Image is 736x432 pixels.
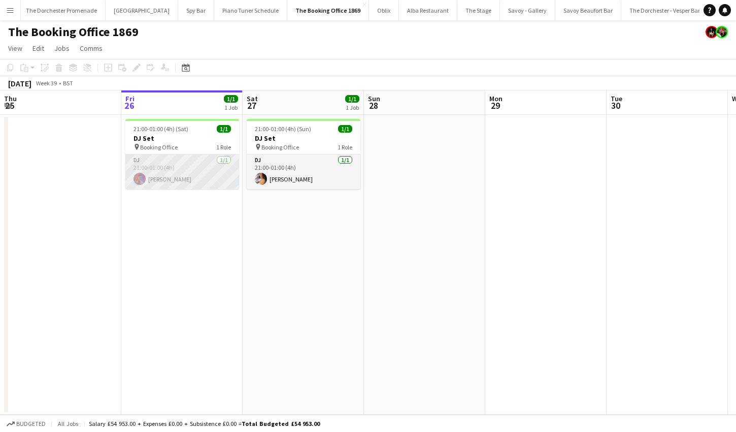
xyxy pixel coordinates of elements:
[457,1,500,20] button: The Stage
[338,143,352,151] span: 1 Role
[125,119,239,189] app-job-card: 21:00-01:00 (4h) (Sat)1/1DJ Set Booking Office1 RoleDJ1/121:00-01:00 (4h)[PERSON_NAME]
[245,100,258,111] span: 27
[106,1,178,20] button: [GEOGRAPHIC_DATA]
[125,134,239,143] h3: DJ Set
[500,1,555,20] button: Savoy - Gallery
[63,79,73,87] div: BST
[124,100,135,111] span: 26
[32,44,44,53] span: Edit
[34,79,59,87] span: Week 39
[621,1,709,20] button: The Dorchester - Vesper Bar
[89,420,320,427] div: Salary £54 953.00 + Expenses £0.00 + Subsistence £0.00 =
[80,44,103,53] span: Comms
[346,104,359,111] div: 1 Job
[4,42,26,55] a: View
[133,125,188,133] span: 21:00-01:00 (4h) (Sat)
[716,26,728,38] app-user-avatar: Rosie Skuse
[54,44,70,53] span: Jobs
[488,100,503,111] span: 29
[50,42,74,55] a: Jobs
[224,95,238,103] span: 1/1
[8,44,22,53] span: View
[224,104,238,111] div: 1 Job
[338,125,352,133] span: 1/1
[611,94,622,103] span: Tue
[247,94,258,103] span: Sat
[3,100,17,111] span: 25
[217,125,231,133] span: 1/1
[214,1,287,20] button: Piano Tuner Schedule
[125,94,135,103] span: Fri
[56,420,80,427] span: All jobs
[368,94,380,103] span: Sun
[8,78,31,88] div: [DATE]
[28,42,48,55] a: Edit
[242,420,320,427] span: Total Budgeted £54 953.00
[287,1,369,20] button: The Booking Office 1869
[706,26,718,38] app-user-avatar: Helena Debono
[555,1,621,20] button: Savoy Beaufort Bar
[369,1,399,20] button: Oblix
[261,143,299,151] span: Booking Office
[216,143,231,151] span: 1 Role
[140,143,178,151] span: Booking Office
[399,1,457,20] button: Alba Restaurant
[16,420,46,427] span: Budgeted
[345,95,359,103] span: 1/1
[489,94,503,103] span: Mon
[255,125,311,133] span: 21:00-01:00 (4h) (Sun)
[8,24,139,40] h1: The Booking Office 1869
[125,155,239,189] app-card-role: DJ1/121:00-01:00 (4h)[PERSON_NAME]
[247,119,360,189] app-job-card: 21:00-01:00 (4h) (Sun)1/1DJ Set Booking Office1 RoleDJ1/121:00-01:00 (4h)[PERSON_NAME]
[4,94,17,103] span: Thu
[18,1,106,20] button: The Dorchester Promenade
[178,1,214,20] button: Spy Bar
[366,100,380,111] span: 28
[247,134,360,143] h3: DJ Set
[5,418,47,429] button: Budgeted
[76,42,107,55] a: Comms
[247,155,360,189] app-card-role: DJ1/121:00-01:00 (4h)[PERSON_NAME]
[609,100,622,111] span: 30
